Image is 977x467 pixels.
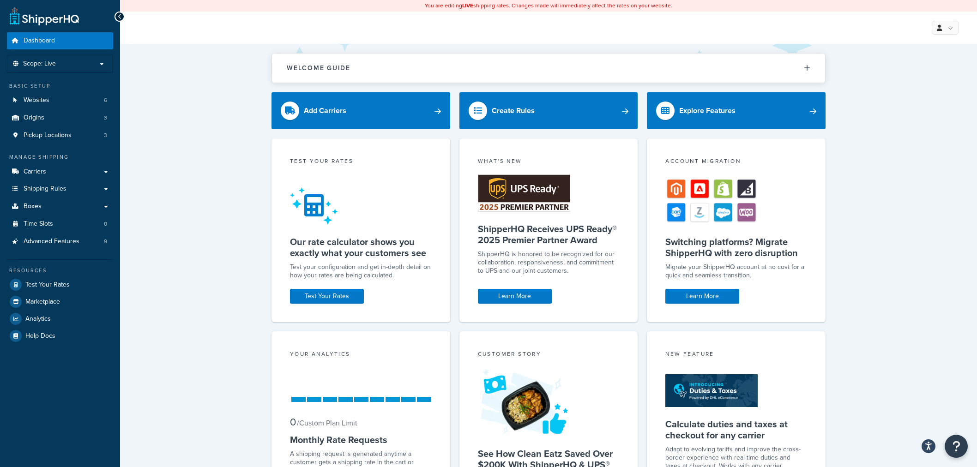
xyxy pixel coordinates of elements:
[478,350,620,360] div: Customer Story
[272,54,825,83] button: Welcome Guide
[24,168,46,176] span: Carriers
[478,289,552,304] a: Learn More
[290,350,432,360] div: Your Analytics
[297,418,357,428] small: / Custom Plan Limit
[24,37,55,45] span: Dashboard
[665,289,739,304] a: Learn More
[7,82,113,90] div: Basic Setup
[647,92,826,129] a: Explore Features
[462,1,473,10] b: LIVE
[290,236,432,258] h5: Our rate calculator shows you exactly what your customers see
[25,298,60,306] span: Marketplace
[104,96,107,104] span: 6
[25,281,70,289] span: Test Your Rates
[665,263,807,280] div: Migrate your ShipperHQ account at no cost for a quick and seamless transition.
[104,238,107,245] span: 9
[23,60,56,68] span: Scope: Live
[24,185,66,193] span: Shipping Rules
[24,132,72,139] span: Pickup Locations
[7,92,113,109] li: Websites
[104,114,107,122] span: 3
[7,153,113,161] div: Manage Shipping
[7,233,113,250] a: Advanced Features9
[287,65,350,72] h2: Welcome Guide
[7,180,113,198] a: Shipping Rules
[459,92,638,129] a: Create Rules
[24,203,42,210] span: Boxes
[7,216,113,233] li: Time Slots
[290,289,364,304] a: Test Your Rates
[290,263,432,280] div: Test your configuration and get in-depth detail on how your rates are being calculated.
[7,127,113,144] a: Pickup Locations3
[304,104,346,117] div: Add Carriers
[7,293,113,310] a: Marketplace
[492,104,535,117] div: Create Rules
[7,127,113,144] li: Pickup Locations
[665,419,807,441] h5: Calculate duties and taxes at checkout for any carrier
[104,220,107,228] span: 0
[945,435,968,458] button: Open Resource Center
[24,238,79,245] span: Advanced Features
[290,414,296,430] span: 0
[7,92,113,109] a: Websites6
[271,92,450,129] a: Add Carriers
[7,109,113,126] li: Origins
[24,220,53,228] span: Time Slots
[7,311,113,327] a: Analytics
[7,32,113,49] a: Dashboard
[7,109,113,126] a: Origins3
[7,276,113,293] a: Test Your Rates
[104,132,107,139] span: 3
[290,434,432,445] h5: Monthly Rate Requests
[478,223,620,245] h5: ShipperHQ Receives UPS Ready® 2025 Premier Partner Award
[290,157,432,168] div: Test your rates
[7,198,113,215] a: Boxes
[25,315,51,323] span: Analytics
[7,267,113,275] div: Resources
[478,157,620,168] div: What's New
[24,114,44,122] span: Origins
[7,233,113,250] li: Advanced Features
[7,216,113,233] a: Time Slots0
[679,104,736,117] div: Explore Features
[665,236,807,258] h5: Switching platforms? Migrate ShipperHQ with zero disruption
[24,96,49,104] span: Websites
[7,328,113,344] a: Help Docs
[665,157,807,168] div: Account Migration
[7,163,113,180] a: Carriers
[665,350,807,360] div: New Feature
[25,332,55,340] span: Help Docs
[478,250,620,275] p: ShipperHQ is honored to be recognized for our collaboration, responsiveness, and commitment to UP...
